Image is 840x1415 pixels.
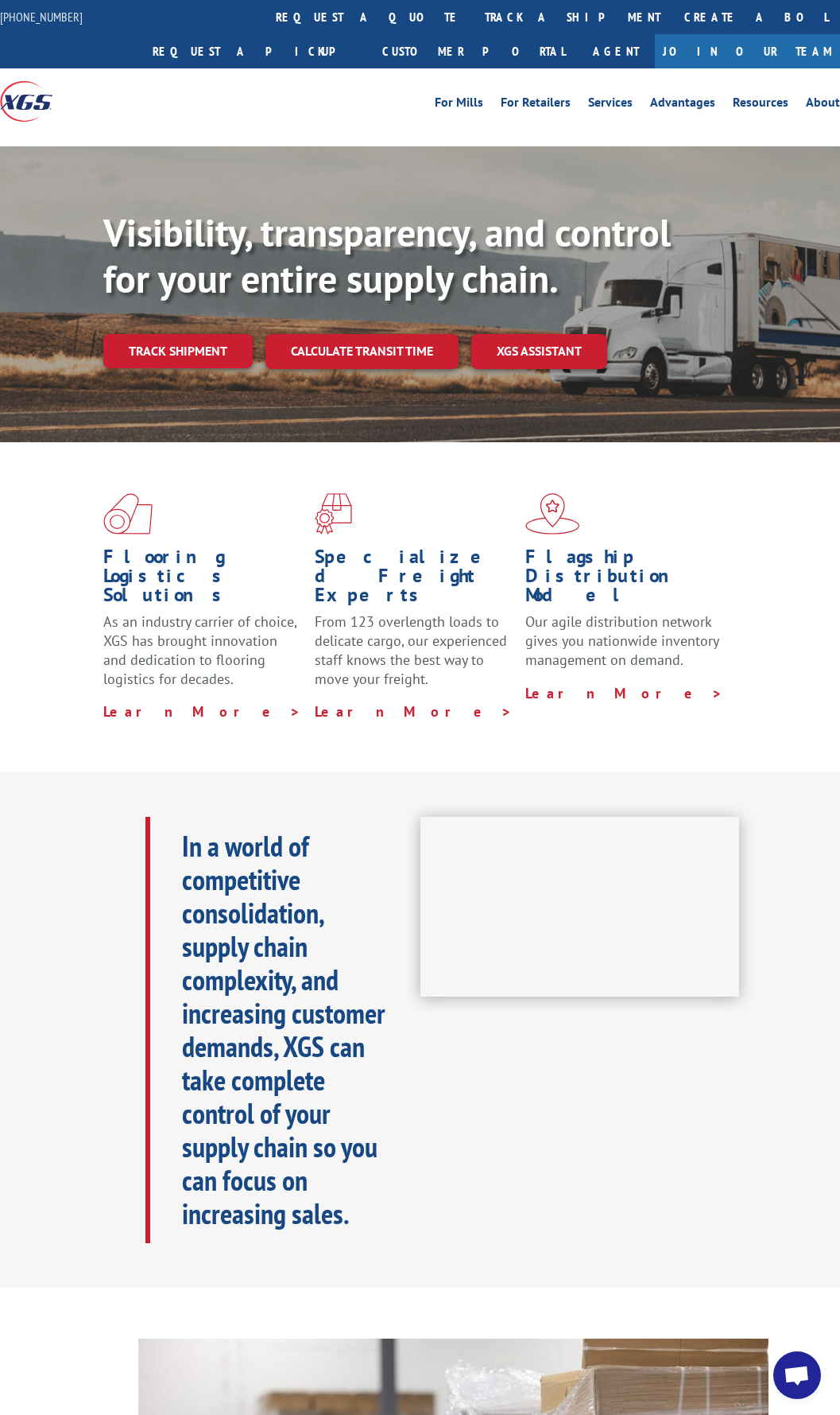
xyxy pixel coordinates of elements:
[650,96,715,114] a: Advantages
[103,334,253,367] a: Track shipment
[525,612,718,669] span: Our agile distribution network gives you nationwide inventory management on demand.
[655,34,840,68] a: Join Our Team
[525,684,723,702] a: Learn More >
[525,547,725,612] h1: Flagship Distribution Model
[420,817,740,997] iframe: XGS Logistics Solutions
[733,96,788,114] a: Resources
[435,96,483,114] a: For Mills
[501,96,571,114] a: For Retailers
[471,334,607,368] a: XGS ASSISTANT
[315,702,513,721] a: Learn More >
[103,612,296,687] span: As an industry carrier of choice, XGS has brought innovation and dedication to flooring logistics...
[315,547,514,612] h1: Specialized Freight Experts
[577,34,655,68] a: Agent
[315,493,352,535] img: xgs-icon-focused-on-flooring-red
[265,334,459,368] a: Calculate transit time
[141,34,370,68] a: Request a pickup
[182,827,385,1232] b: In a world of competitive consolidation, supply chain complexity, and increasing customer demands...
[525,493,580,535] img: xgs-icon-flagship-distribution-model-red
[103,547,303,612] h1: Flooring Logistics Solutions
[103,493,153,535] img: xgs-icon-total-supply-chain-intelligence-red
[103,702,301,721] a: Learn More >
[773,1351,821,1399] div: Open chat
[103,208,671,303] b: Visibility, transparency, and control for your entire supply chain.
[370,34,577,68] a: Customer Portal
[588,96,633,114] a: Services
[806,96,840,114] a: About
[315,612,514,702] p: From 123 overlength loads to delicate cargo, our experienced staff knows the best way to move you...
